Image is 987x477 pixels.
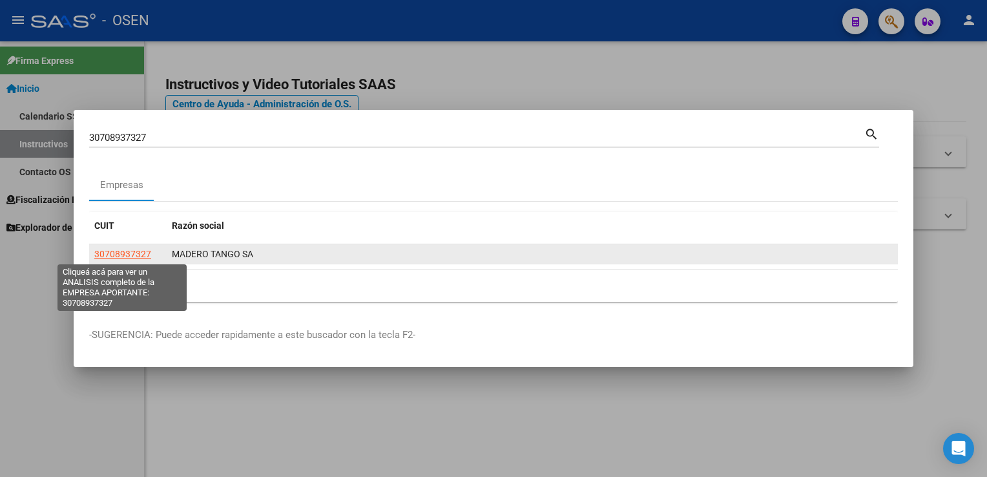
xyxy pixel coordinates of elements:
div: 1 total [89,270,898,302]
span: Razón social [172,220,224,231]
span: CUIT [94,220,114,231]
span: 30708937327 [94,249,151,259]
div: Empresas [100,178,143,193]
datatable-header-cell: Razón social [167,212,898,240]
mat-icon: search [864,125,879,141]
datatable-header-cell: CUIT [89,212,167,240]
span: MADERO TANGO SA [172,249,253,259]
div: Open Intercom Messenger [943,433,974,464]
p: -SUGERENCIA: Puede acceder rapidamente a este buscador con la tecla F2- [89,328,898,343]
